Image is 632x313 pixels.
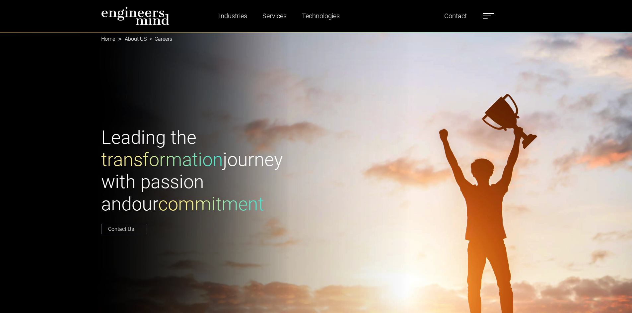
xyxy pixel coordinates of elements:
a: Industries [216,8,250,24]
img: logo [101,7,170,25]
a: Technologies [299,8,342,24]
a: About US [125,36,147,42]
a: Contact [442,8,469,24]
li: Careers [147,35,172,43]
span: transformation [101,149,223,171]
h1: Leading the journey with passion and our [101,127,312,216]
a: Contact Us [101,224,147,234]
a: Home [101,36,115,42]
nav: breadcrumb [101,32,531,46]
a: Services [260,8,289,24]
span: commitment [158,193,264,215]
